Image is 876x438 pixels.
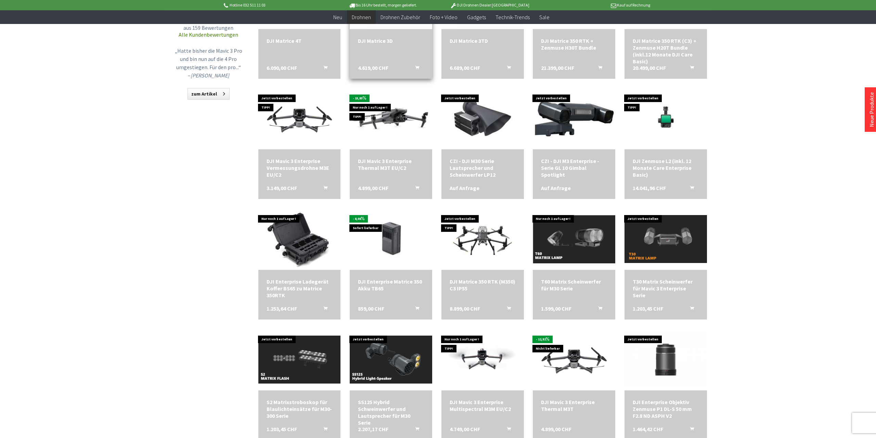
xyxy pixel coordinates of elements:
[174,47,243,79] p: „Hatte bisher die Mavic 3 Pro und bin nun auf die 4 Pro umgestiegen. Für den pro...“ –
[358,399,424,426] div: SS125 Hybrid Schweinwerfer und Lautsprecher für M30 Serie
[543,1,650,9] p: Kauf auf Rechnung
[333,14,342,21] span: Neu
[450,185,479,191] span: Auf Anfrage
[258,96,341,142] img: DJI Mavic 3E
[682,185,698,193] button: In den Warenkorb
[541,278,607,292] a: T60 Matrix Scheinwerfer für M30 Serie 1.599,00 CHF In den Warenkorb
[450,64,480,71] span: 6.689,00 CHF
[491,10,534,24] a: Technik-Trends
[358,185,388,191] span: 4.899,00 CHF
[462,10,491,24] a: Gadgets
[358,37,424,44] a: DJI Matrice 3D 4.619,00 CHF In den Warenkorb
[541,399,607,412] div: DJI Mavic 3 Enterprise Thermal M3T
[441,336,524,383] img: DJI Mavic 3 Enterprise Multispectral M3M EU/C2
[467,14,486,21] span: Gadgets
[633,278,699,299] div: T30 Matrix Scheinwerfer für Mavic 3 Enterprise Serie
[358,158,424,171] div: DJI Mavic 3 Enterprise Thermal M3T EU/C2
[450,278,516,292] a: DJI Matrice 350 RTK (M350) C3 IP55 8.899,00 CHF In den Warenkorb
[358,278,424,292] div: DJI Enterprise Matrice 350 Akku TB65
[315,426,332,435] button: In den Warenkorb
[499,305,515,314] button: In den Warenkorb
[450,158,516,178] div: CZI - DJI M30 Serie Lautsprecher und Scheinwerfer LP12
[450,278,516,292] div: DJI Matrice 350 RTK (M350) C3 IP55
[436,1,543,9] p: DJI Drohnen Dealer [GEOGRAPHIC_DATA]
[267,305,297,312] span: 1.253,64 CHF
[633,37,699,65] a: DJI Matrice 350 RTK (C3) + Zenmuse H20T Bundle (inkl.12 Monate DJI Care Basic) 20.499,00 CHF In d...
[450,158,516,178] a: CZI - DJI M30 Serie Lautsprecher und Scheinwerfer LP12 Auf Anfrage
[441,89,524,148] img: CZI - DJI M30 Serie Lautsprecher und Scheinwerfer LP12
[381,14,420,21] span: Drohnen Zubehör
[624,215,707,263] img: T30 Matrix Scheinwerfer für Mavic 3 Enterprise Serie
[541,305,571,312] span: 1.599,00 CHF
[541,185,571,191] span: Auf Anfrage
[624,332,707,387] img: DJI Enterprise Objektiv Zenmuse P1 DL-S 50 mm F2.8 ND ASPH V2
[534,10,554,24] a: Sale
[590,305,606,314] button: In den Warenkorb
[188,88,230,100] a: zum Artikel
[633,158,699,178] a: DJI Zenmuse L2 (inkl. 12 Monate Care Enterprise Basic) 14.041,96 CHF In den Warenkorb
[633,278,699,299] a: T30 Matrix Scheinwerfer für Mavic 3 Enterprise Serie 1.203,45 CHF In den Warenkorb
[191,72,229,79] em: [PERSON_NAME]
[633,158,699,178] div: DJI Zenmuse L2 (inkl. 12 Monate Care Enterprise Basic)
[261,208,338,270] img: DJI Enterprise Ladegerät Koffer BS65 zu Matrice 350RTK
[172,24,244,31] span: aus 159 Bewertungen
[450,426,480,433] span: 4.749,00 CHF
[267,185,297,191] span: 3.149,00 CHF
[267,158,333,178] div: DJI Mavic 3 Enterprise Vermessungsdrohne M3E EU/C2
[315,64,332,73] button: In den Warenkorb
[868,92,875,127] a: Neue Produkte
[541,426,571,433] span: 4.899,00 CHF
[499,64,515,73] button: In den Warenkorb
[495,14,530,21] span: Technik-Trends
[267,37,333,44] div: DJI Matrice 4T
[682,64,698,73] button: In den Warenkorb
[347,10,376,24] a: Drohnen
[267,64,297,71] span: 6.090,00 CHF
[590,64,606,73] button: In den Warenkorb
[407,426,423,435] button: In den Warenkorb
[407,185,423,193] button: In den Warenkorb
[425,10,462,24] a: Foto + Video
[541,399,607,412] a: DJI Mavic 3 Enterprise Thermal M3T 4.899,00 CHF
[430,14,458,21] span: Foto + Video
[352,14,371,21] span: Drohnen
[541,278,607,292] div: T60 Matrix Scheinwerfer für M30 Serie
[441,216,524,262] img: DJI Matrice 350 RTK (M350) C3 IP55
[258,336,341,384] img: S2 Matrixstroboskop für Blaulichteinsätze für M30-300 Serie
[499,426,515,435] button: In den Warenkorb
[682,426,698,435] button: In den Warenkorb
[541,64,574,71] span: 21.399,00 CHF
[267,37,333,44] a: DJI Matrice 4T 6.090,00 CHF In den Warenkorb
[450,399,516,412] div: DJI Mavic 3 Enterprise Multispectral M3M EU/C2
[633,37,699,65] div: DJI Matrice 350 RTK (C3) + Zenmuse H20T Bundle (inkl.12 Monate DJI Care Basic)
[450,305,480,312] span: 8.899,00 CHF
[315,305,332,314] button: In den Warenkorb
[533,336,615,383] img: DJI Mavic 3 Enterprise Thermal M3T
[541,37,607,51] div: DJI Matrice 350 RTK + Zenmuse H30T Bundle
[407,305,423,314] button: In den Warenkorb
[624,96,707,142] img: DJI Zenmuse L2 (inkl. 12 Monate Care Enterprise Basic)
[352,208,429,270] img: DJI Enterprise Matrice 350 Akku TB65
[358,158,424,171] a: DJI Mavic 3 Enterprise Thermal M3T EU/C2 4.899,00 CHF In den Warenkorb
[358,64,388,71] span: 4.619,00 CHF
[179,31,238,38] a: Alle Kundenbewertungen
[267,426,297,433] span: 1.203,45 CHF
[450,399,516,412] a: DJI Mavic 3 Enterprise Multispectral M3M EU/C2 4.749,00 CHF In den Warenkorb
[222,1,329,9] p: Hotline 032 511 11 03
[267,158,333,178] a: DJI Mavic 3 Enterprise Vermessungsdrohne M3E EU/C2 3.149,00 CHF In den Warenkorb
[541,158,607,178] div: CZI - DJI M3 Enterprise - Serie GL 10 Gimbal Spotlight
[376,10,425,24] a: Drohnen Zubehör
[315,185,332,193] button: In den Warenkorb
[682,305,698,314] button: In den Warenkorb
[633,399,699,419] div: DJI Enterprise Objektiv Zenmuse P1 DL-S 50 mm F2.8 ND ASPH V2
[633,305,663,312] span: 1.203,45 CHF
[350,336,432,384] img: SS125 Hybrid Schweinwerfer und Lautsprecher für M30 Serie
[358,399,424,426] a: SS125 Hybrid Schweinwerfer und Lautsprecher für M30 Serie 2.207,17 CHF In den Warenkorb
[267,399,333,419] a: S2 Matrixstroboskop für Blaulichteinsätze für M30-300 Serie 1.203,45 CHF In den Warenkorb
[267,278,333,299] div: DJI Enterprise Ladegerät Koffer BS65 zu Matrice 350RTK
[541,37,607,51] a: DJI Matrice 350 RTK + Zenmuse H30T Bundle 21.399,00 CHF In den Warenkorb
[350,93,432,145] img: DJI Mavic 3 Enterprise Thermal M3T EU/C2
[533,91,615,146] img: CZI - DJI M3 Enterprise - Serie GL 10 Gimbal Spotlight
[407,64,423,73] button: In den Warenkorb
[358,37,424,44] div: DJI Matrice 3D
